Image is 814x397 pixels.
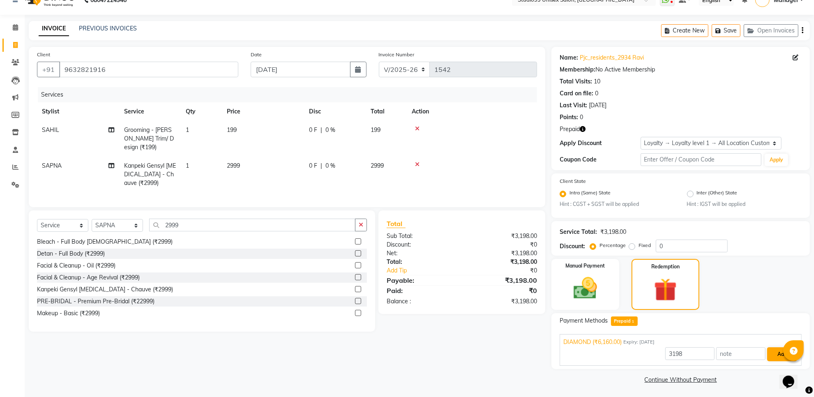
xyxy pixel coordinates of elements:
[560,201,674,208] small: Hint : CGST + SGST will be applied
[380,258,462,266] div: Total:
[623,339,655,346] span: Expiry: [DATE]
[631,319,635,324] span: 1
[181,102,222,121] th: Qty
[716,347,766,360] input: note
[475,266,543,275] div: ₹0
[79,25,137,32] a: PREVIOUS INVOICES
[560,89,593,98] div: Card on file:
[765,154,788,166] button: Apply
[42,126,59,134] span: SAHIL
[321,162,322,170] span: |
[321,126,322,134] span: |
[37,238,173,246] div: Bleach - Full Body [DEMOGRAPHIC_DATA] (₹2999)
[149,219,355,231] input: Search or Scan
[37,102,119,121] th: Stylist
[325,162,335,170] span: 0 %
[124,126,174,151] span: Grooming - [PERSON_NAME] Trim/ Design (₹199)
[462,240,543,249] div: ₹0
[560,178,586,185] label: Client State
[594,77,600,86] div: 10
[560,101,587,110] div: Last Visit:
[647,275,684,304] img: _gift.svg
[560,242,585,251] div: Discount:
[560,53,578,62] div: Name:
[560,125,580,134] span: Prepaid
[744,24,798,37] button: Open Invoices
[407,102,537,121] th: Action
[697,189,738,199] label: Inter (Other) State
[222,102,304,121] th: Price
[580,53,644,62] a: Pjc_residents_2934 Ravi
[560,65,802,74] div: No Active Membership
[560,65,595,74] div: Membership:
[462,286,543,295] div: ₹0
[380,240,462,249] div: Discount:
[462,275,543,285] div: ₹3,198.00
[366,102,407,121] th: Total
[309,162,317,170] span: 0 F
[380,286,462,295] div: Paid:
[589,101,606,110] div: [DATE]
[641,153,761,166] input: Enter Offer / Coupon Code
[380,266,475,275] a: Add Tip
[560,77,592,86] div: Total Visits:
[767,347,797,361] button: Add
[566,275,604,302] img: _cash.svg
[580,113,583,122] div: 0
[37,51,50,58] label: Client
[387,219,406,228] span: Total
[38,87,543,102] div: Services
[462,232,543,240] div: ₹3,198.00
[380,275,462,285] div: Payable:
[611,316,638,326] span: Prepaid
[595,89,598,98] div: 0
[59,62,238,77] input: Search by Name/Mobile/Email/Code
[251,51,262,58] label: Date
[371,126,380,134] span: 199
[462,249,543,258] div: ₹3,198.00
[560,228,597,236] div: Service Total:
[462,297,543,306] div: ₹3,198.00
[380,297,462,306] div: Balance :
[37,261,115,270] div: Facial & Cleanup - Oil (₹2999)
[651,263,680,270] label: Redemption
[227,126,237,134] span: 199
[566,262,605,270] label: Manual Payment
[309,126,317,134] span: 0 F
[563,338,622,346] span: DIAMOND (₹6,160.00)
[639,242,651,249] label: Fixed
[37,249,105,258] div: Detan - Full Body (₹2999)
[560,139,640,148] div: Apply Discount
[37,62,60,77] button: +91
[779,364,806,389] iframe: chat widget
[687,201,802,208] small: Hint : IGST will be applied
[186,126,189,134] span: 1
[371,162,384,169] span: 2999
[712,24,740,37] button: Save
[560,113,578,122] div: Points:
[124,162,176,187] span: Kanpeki Gensyl [MEDICAL_DATA] - Chauve (₹2999)
[379,51,415,58] label: Invoice Number
[560,155,640,164] div: Coupon Code
[560,316,608,325] span: Payment Methods
[37,309,100,318] div: Makeup - Basic (₹2999)
[462,258,543,266] div: ₹3,198.00
[661,24,708,37] button: Create New
[570,189,611,199] label: Intra (Same) State
[380,232,462,240] div: Sub Total:
[600,228,626,236] div: ₹3,198.00
[553,376,808,384] a: Continue Without Payment
[39,21,69,36] a: INVOICE
[186,162,189,169] span: 1
[325,126,335,134] span: 0 %
[380,249,462,258] div: Net:
[37,273,140,282] div: Facial & Cleanup - Age Revival (₹2999)
[304,102,366,121] th: Disc
[600,242,626,249] label: Percentage
[119,102,181,121] th: Service
[37,297,154,306] div: PRE-BRIDAL - Premium Pre-Bridal (₹22999)
[37,285,173,294] div: Kanpeki Gensyl [MEDICAL_DATA] - Chauve (₹2999)
[42,162,62,169] span: SAPNA
[227,162,240,169] span: 2999
[665,347,715,360] input: Amount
